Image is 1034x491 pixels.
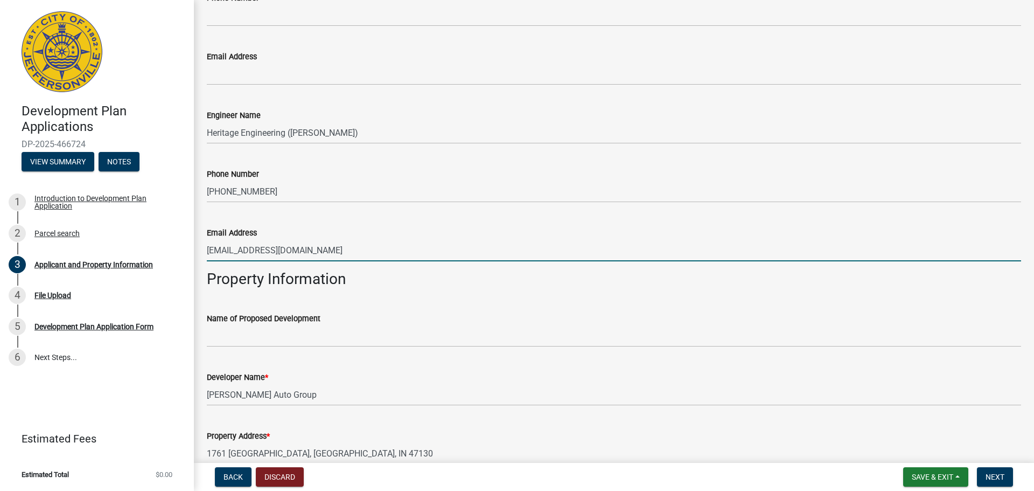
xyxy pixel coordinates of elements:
[207,230,257,237] label: Email Address
[9,193,26,211] div: 1
[9,225,26,242] div: 2
[22,139,172,149] span: DP-2025-466724
[207,53,257,61] label: Email Address
[256,467,304,487] button: Discard
[34,261,153,268] div: Applicant and Property Information
[22,11,102,92] img: City of Jeffersonville, Indiana
[22,158,94,167] wm-modal-confirm: Summary
[207,433,270,440] label: Property Address
[986,473,1004,481] span: Next
[22,471,69,478] span: Estimated Total
[34,323,153,330] div: Development Plan Application Form
[215,467,251,487] button: Back
[207,315,320,323] label: Name of Proposed Development
[207,171,259,178] label: Phone Number
[977,467,1013,487] button: Next
[156,471,172,478] span: $0.00
[223,473,243,481] span: Back
[99,152,139,171] button: Notes
[207,374,268,382] label: Developer Name
[9,256,26,273] div: 3
[99,158,139,167] wm-modal-confirm: Notes
[34,230,80,237] div: Parcel search
[903,467,968,487] button: Save & Exit
[22,152,94,171] button: View Summary
[34,292,71,299] div: File Upload
[9,318,26,335] div: 5
[912,473,953,481] span: Save & Exit
[9,349,26,366] div: 6
[22,103,185,135] h4: Development Plan Applications
[207,112,261,120] label: Engineer Name
[207,270,1021,288] h3: Property Information
[9,287,26,304] div: 4
[34,195,177,210] div: Introduction to Development Plan Application
[9,428,177,449] a: Estimated Fees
